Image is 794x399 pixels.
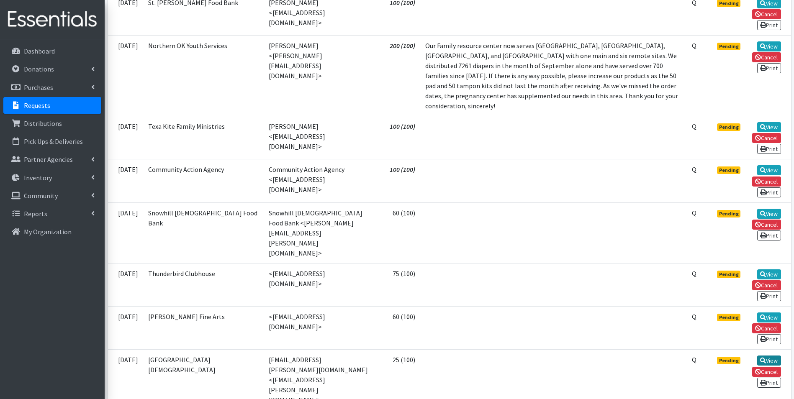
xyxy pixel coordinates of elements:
[375,35,420,116] td: 200 (100)
[264,202,375,263] td: Snowhill [DEMOGRAPHIC_DATA] Food Bank <[PERSON_NAME][EMAIL_ADDRESS][PERSON_NAME][DOMAIN_NAME]>
[143,159,264,202] td: Community Action Agency
[757,41,781,51] a: View
[264,159,375,202] td: Community Action Agency <[EMAIL_ADDRESS][DOMAIN_NAME]>
[757,63,781,73] a: Print
[692,122,696,130] abbr: Quantity
[717,314,741,321] span: Pending
[3,5,101,33] img: HumanEssentials
[692,356,696,364] abbr: Quantity
[24,174,52,182] p: Inventory
[757,144,781,154] a: Print
[375,306,420,349] td: 60 (100)
[264,306,375,349] td: <[EMAIL_ADDRESS][DOMAIN_NAME]>
[692,209,696,217] abbr: Quantity
[752,220,781,230] a: Cancel
[24,192,58,200] p: Community
[3,133,101,150] a: Pick Ups & Deliveries
[752,133,781,143] a: Cancel
[757,165,781,175] a: View
[3,169,101,186] a: Inventory
[757,378,781,388] a: Print
[752,9,781,19] a: Cancel
[757,269,781,279] a: View
[752,323,781,333] a: Cancel
[757,356,781,366] a: View
[264,263,375,306] td: <[EMAIL_ADDRESS][DOMAIN_NAME]>
[3,205,101,222] a: Reports
[264,116,375,159] td: [PERSON_NAME] <[EMAIL_ADDRESS][DOMAIN_NAME]>
[24,83,53,92] p: Purchases
[717,166,741,174] span: Pending
[143,263,264,306] td: Thunderbird Clubhouse
[24,137,83,146] p: Pick Ups & Deliveries
[24,155,73,164] p: Partner Agencies
[24,65,54,73] p: Donations
[717,271,741,278] span: Pending
[420,35,687,116] td: Our Family resource center now serves [GEOGRAPHIC_DATA], [GEOGRAPHIC_DATA], [GEOGRAPHIC_DATA], an...
[692,41,696,50] abbr: Quantity
[3,97,101,114] a: Requests
[752,52,781,62] a: Cancel
[24,47,55,55] p: Dashboard
[108,263,143,306] td: [DATE]
[757,230,781,240] a: Print
[717,123,741,131] span: Pending
[717,357,741,364] span: Pending
[264,35,375,116] td: [PERSON_NAME] <[PERSON_NAME][EMAIL_ADDRESS][DOMAIN_NAME]>
[757,209,781,219] a: View
[375,263,420,306] td: 75 (100)
[3,151,101,168] a: Partner Agencies
[752,280,781,290] a: Cancel
[24,101,50,110] p: Requests
[108,202,143,263] td: [DATE]
[108,116,143,159] td: [DATE]
[375,159,420,202] td: 100 (100)
[3,187,101,204] a: Community
[752,367,781,377] a: Cancel
[3,43,101,59] a: Dashboard
[24,119,62,128] p: Distributions
[108,306,143,349] td: [DATE]
[757,187,781,197] a: Print
[757,122,781,132] a: View
[143,116,264,159] td: Texa Kite Family Ministries
[3,223,101,240] a: My Organization
[692,165,696,174] abbr: Quantity
[3,61,101,77] a: Donations
[24,210,47,218] p: Reports
[757,312,781,322] a: View
[375,202,420,263] td: 60 (100)
[375,116,420,159] td: 100 (100)
[108,159,143,202] td: [DATE]
[757,291,781,301] a: Print
[717,210,741,217] span: Pending
[757,20,781,30] a: Print
[108,35,143,116] td: [DATE]
[752,176,781,187] a: Cancel
[143,35,264,116] td: Northern OK Youth Services
[757,334,781,344] a: Print
[143,306,264,349] td: [PERSON_NAME] Fine Arts
[692,312,696,321] abbr: Quantity
[3,115,101,132] a: Distributions
[692,269,696,278] abbr: Quantity
[24,228,72,236] p: My Organization
[143,202,264,263] td: Snowhill [DEMOGRAPHIC_DATA] Food Bank
[717,43,741,50] span: Pending
[3,79,101,96] a: Purchases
